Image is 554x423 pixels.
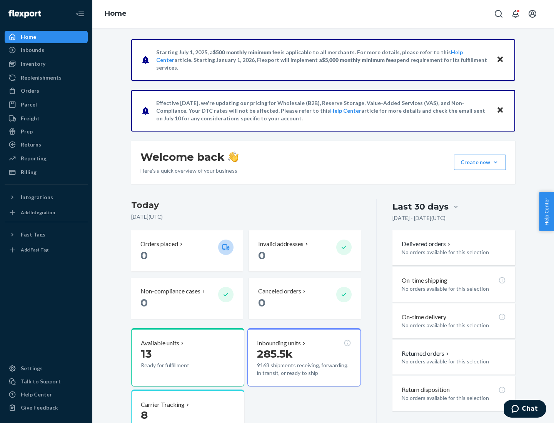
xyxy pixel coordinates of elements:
button: Close [495,54,505,65]
p: No orders available for this selection [402,394,506,402]
div: Add Integration [21,209,55,216]
button: Orders placed 0 [131,230,243,271]
span: 0 [140,249,148,262]
p: Effective [DATE], we're updating our pricing for Wholesale (B2B), Reserve Storage, Value-Added Se... [156,99,489,122]
button: Invalid addresses 0 [249,230,360,271]
div: Last 30 days [392,201,449,213]
div: Give Feedback [21,404,58,411]
div: Help Center [21,391,52,398]
button: Delivered orders [402,240,452,248]
a: Home [5,31,88,43]
button: Close [495,105,505,116]
div: Freight [21,115,40,122]
p: Inbounding units [257,339,301,348]
button: Fast Tags [5,228,88,241]
button: Canceled orders 0 [249,278,360,319]
iframe: Opens a widget where you can chat to one of our agents [504,400,546,419]
p: On-time delivery [402,313,446,321]
button: Integrations [5,191,88,203]
a: Prep [5,125,88,138]
p: No orders available for this selection [402,248,506,256]
div: Talk to Support [21,378,61,385]
a: Orders [5,85,88,97]
p: No orders available for this selection [402,321,506,329]
a: Inbounds [5,44,88,56]
div: Settings [21,365,43,372]
div: Replenishments [21,74,62,82]
span: 13 [141,347,152,360]
a: Billing [5,166,88,178]
button: Open notifications [508,6,523,22]
button: Give Feedback [5,401,88,414]
span: $500 monthly minimum fee [213,49,280,55]
a: Replenishments [5,72,88,84]
a: Returns [5,138,88,151]
div: Add Fast Tag [21,246,48,253]
span: 8 [141,408,148,421]
a: Add Fast Tag [5,244,88,256]
span: $5,000 monthly minimum fee [322,57,394,63]
button: Open Search Box [491,6,506,22]
p: Non-compliance cases [140,287,200,296]
div: Integrations [21,193,53,201]
button: Close Navigation [72,6,88,22]
p: Here’s a quick overview of your business [140,167,239,175]
p: [DATE] ( UTC ) [131,213,361,221]
span: 0 [258,249,265,262]
p: Ready for fulfillment [141,361,212,369]
button: Talk to Support [5,375,88,388]
div: Prep [21,128,33,135]
p: No orders available for this selection [402,358,506,365]
ol: breadcrumbs [98,3,133,25]
p: Return disposition [402,385,450,394]
p: Starting July 1, 2025, a is applicable to all merchants. For more details, please refer to this a... [156,48,489,72]
div: Returns [21,141,41,148]
button: Non-compliance cases 0 [131,278,243,319]
button: Inbounding units285.5k9168 shipments receiving, forwarding, in transit, or ready to ship [247,328,360,386]
span: 285.5k [257,347,293,360]
p: On-time shipping [402,276,447,285]
a: Help Center [330,107,361,114]
div: Billing [21,168,37,176]
a: Parcel [5,98,88,111]
a: Inventory [5,58,88,70]
a: Help Center [5,388,88,401]
p: No orders available for this selection [402,285,506,293]
button: Returned orders [402,349,451,358]
div: Reporting [21,155,47,162]
p: Orders placed [140,240,178,248]
a: Freight [5,112,88,125]
h1: Welcome back [140,150,239,164]
h3: Today [131,199,361,211]
p: [DATE] - [DATE] ( UTC ) [392,214,446,222]
button: Available units13Ready for fulfillment [131,328,244,386]
div: Inventory [21,60,45,68]
div: Inbounds [21,46,44,54]
span: 0 [140,296,148,309]
p: Carrier Tracking [141,400,185,409]
span: 0 [258,296,265,309]
p: Canceled orders [258,287,301,296]
div: Parcel [21,101,37,108]
a: Add Integration [5,207,88,219]
img: Flexport logo [8,10,41,18]
a: Home [105,9,127,18]
p: 9168 shipments receiving, forwarding, in transit, or ready to ship [257,361,351,377]
a: Settings [5,362,88,375]
img: hand-wave emoji [228,152,239,162]
button: Help Center [539,192,554,231]
p: Invalid addresses [258,240,304,248]
button: Create new [454,155,506,170]
div: Fast Tags [21,231,45,238]
p: Available units [141,339,179,348]
div: Orders [21,87,39,95]
a: Reporting [5,152,88,165]
div: Home [21,33,36,41]
button: Open account menu [525,6,540,22]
